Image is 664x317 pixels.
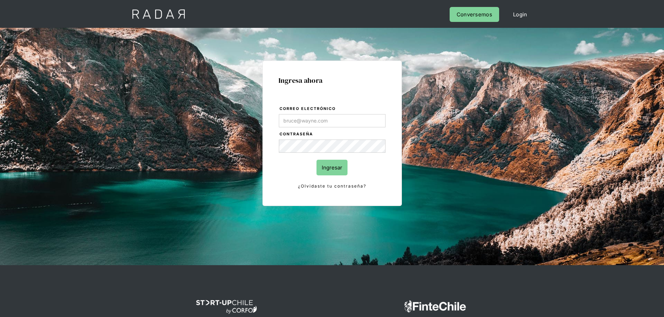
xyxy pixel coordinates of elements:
input: bruce@wayne.com [279,114,386,127]
h1: Ingresa ahora [278,77,386,84]
input: Ingresar [316,160,348,175]
a: Login [506,7,534,22]
label: Contraseña [280,131,386,138]
form: Login Form [278,105,386,190]
a: Conversemos [450,7,499,22]
a: ¿Olvidaste tu contraseña? [279,182,386,190]
label: Correo electrónico [280,105,386,112]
